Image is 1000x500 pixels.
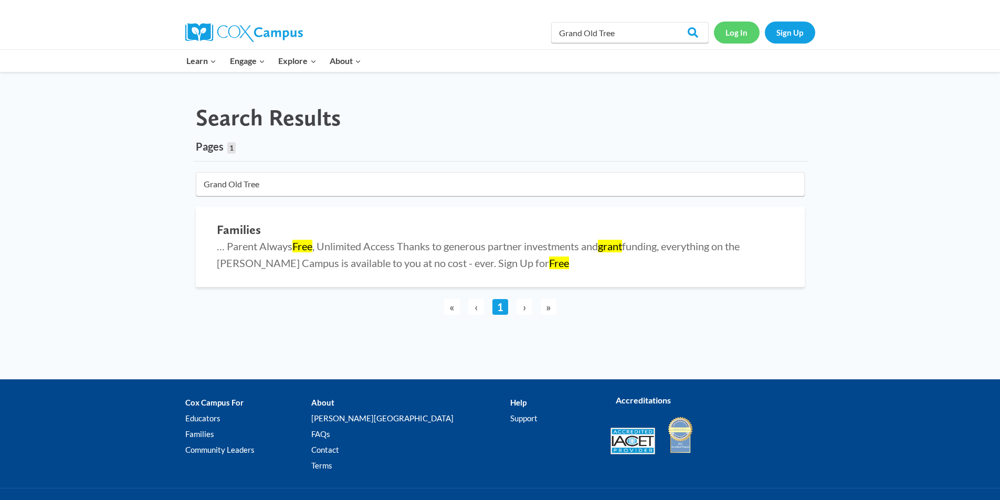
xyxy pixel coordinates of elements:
[180,50,224,72] button: Child menu of Learn
[227,142,236,154] span: 1
[272,50,323,72] button: Child menu of Explore
[667,416,693,454] img: IDA Accredited
[551,22,709,43] input: Search Cox Campus
[549,257,569,269] mark: Free
[468,299,484,315] span: ‹
[217,240,740,269] span: … Parent Always , Unlimited Access Thanks to generous partner investments and funding, everything...
[714,22,815,43] nav: Secondary Navigation
[510,411,594,427] a: Support
[223,50,272,72] button: Child menu of Engage
[185,442,311,458] a: Community Leaders
[598,240,622,252] mark: grant
[311,411,510,427] a: [PERSON_NAME][GEOGRAPHIC_DATA]
[714,22,760,43] a: Log In
[185,23,303,42] img: Cox Campus
[185,427,311,442] a: Families
[517,299,532,315] span: ›
[444,299,460,315] span: «
[196,140,224,153] span: Pages
[323,50,368,72] button: Child menu of About
[180,50,368,72] nav: Primary Navigation
[765,22,815,43] a: Sign Up
[492,299,508,315] a: 1
[311,442,510,458] a: Contact
[541,299,556,315] span: »
[610,428,655,454] img: Accredited IACET® Provider
[311,427,510,442] a: FAQs
[311,458,510,474] a: Terms
[196,132,236,161] a: Pages1
[616,395,671,405] strong: Accreditations
[217,222,784,238] h2: Families
[196,172,805,196] input: Search for...
[292,240,312,252] mark: Free
[196,207,805,287] a: Families … Parent AlwaysFree, Unlimited Access Thanks to generous partner investments andgrantfun...
[185,411,311,427] a: Educators
[196,104,341,132] h1: Search Results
